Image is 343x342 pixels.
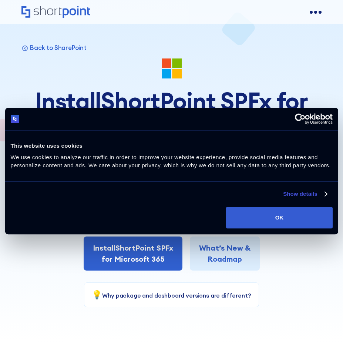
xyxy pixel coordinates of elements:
span: We use cookies to analyze our traffic in order to improve your website experience, provide social... [11,154,331,169]
span: Install [35,88,101,114]
h1: ShortPoint SPFx for [24,88,320,140]
a: Back to SharePoint [21,44,87,52]
a: open menu [310,6,322,18]
p: Back to SharePoint [30,44,87,52]
a: What’s New &Roadmap [190,237,260,271]
iframe: Chat Widget [306,306,343,342]
a: Home [21,6,90,19]
a: 💡Why package and dashboard versions are different? [92,292,251,299]
img: logo [11,115,19,123]
div: This website uses cookies [11,141,333,150]
button: OK [226,207,332,228]
span: Install [93,243,115,252]
a: Show details [283,190,327,198]
span: 💡 [92,289,102,300]
a: InstallShortPoint SPFxfor Microsoft 365 [84,237,182,271]
a: Usercentrics Cookiebot - opens in a new window [268,113,333,124]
